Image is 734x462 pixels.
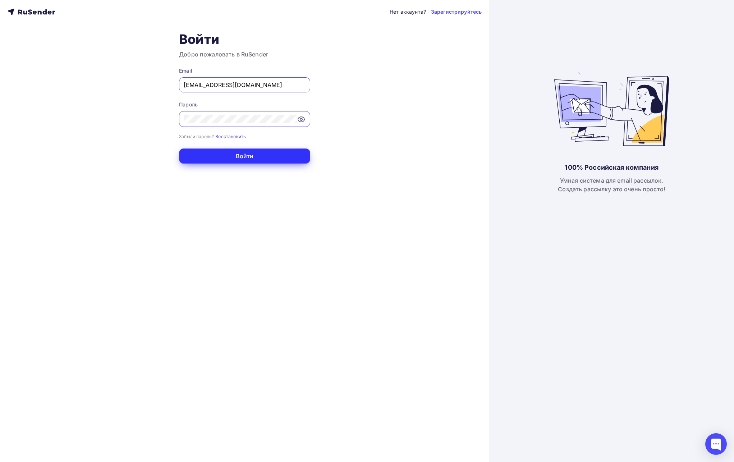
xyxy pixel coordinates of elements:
div: Нет аккаунта? [390,8,426,15]
input: Укажите свой email [184,81,306,89]
small: Восстановить [215,134,246,139]
h3: Добро пожаловать в RuSender [179,50,310,59]
div: Пароль [179,101,310,108]
div: 100% Российская компания [565,163,658,172]
div: Email [179,67,310,74]
a: Зарегистрируйтесь [431,8,482,15]
small: Забыли пароль? [179,134,214,139]
div: Умная система для email рассылок. Создать рассылку это очень просто! [558,176,665,193]
a: Восстановить [215,133,246,139]
button: Войти [179,148,310,164]
h1: Войти [179,31,310,47]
